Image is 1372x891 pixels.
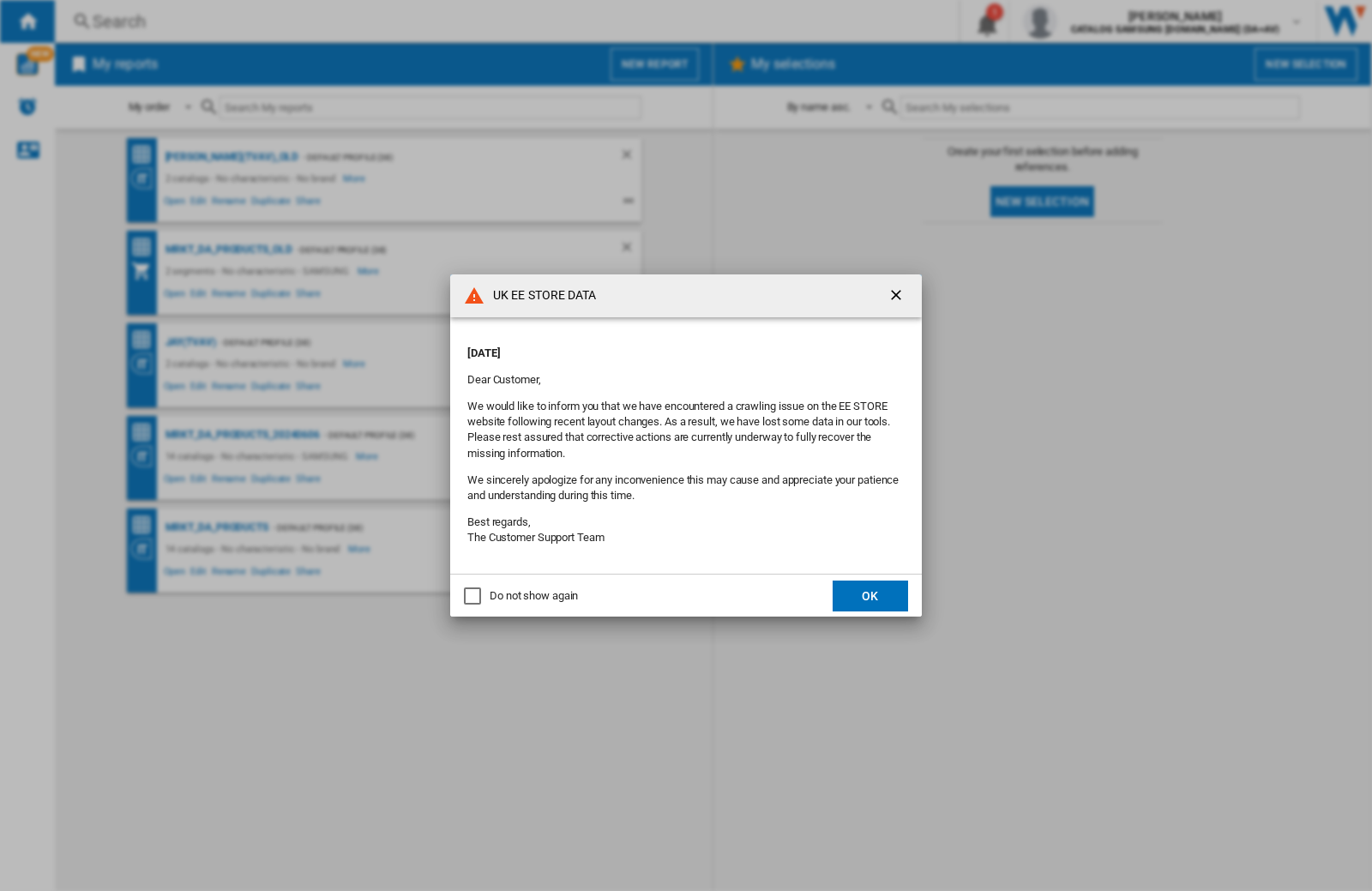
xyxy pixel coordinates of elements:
p: Dear Customer, [467,372,905,388]
h4: UK EE STORE DATA [484,287,597,304]
button: OK [833,581,908,611]
p: We would like to inform you that we have encountered a crawling issue on the EE STORE website fol... [467,399,905,461]
p: Best regards, The Customer Support Team [467,515,905,545]
button: getI18NText('BUTTONS.CLOSE_DIALOG') [881,279,915,313]
ng-md-icon: getI18NText('BUTTONS.CLOSE_DIALOG') [888,286,908,307]
p: We sincerely apologize for any inconvenience this may cause and appreciate your patience and unde... [467,473,905,503]
div: Do not show again [490,588,578,604]
md-checkbox: Do not show again [464,588,578,605]
strong: [DATE] [467,346,500,359]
